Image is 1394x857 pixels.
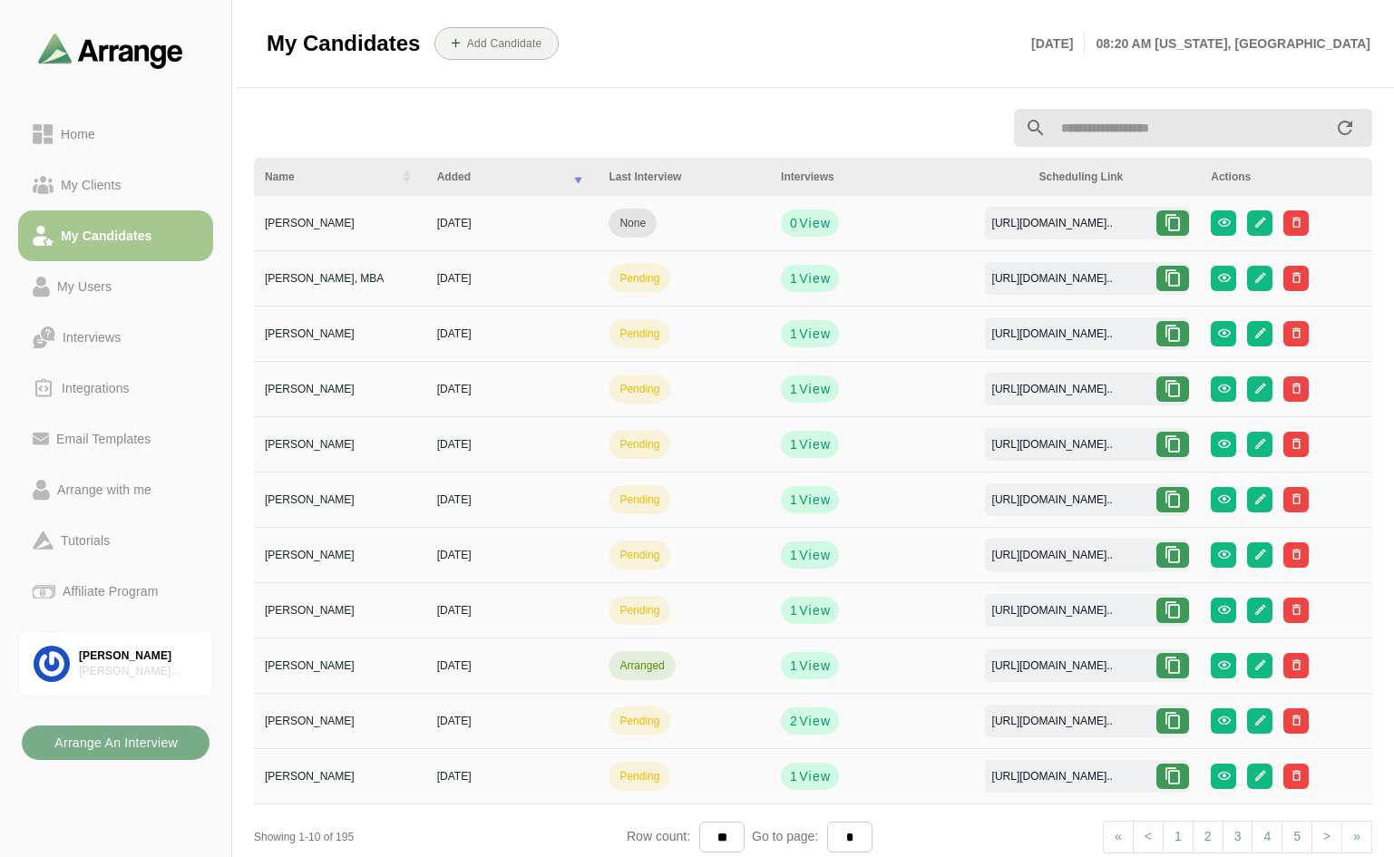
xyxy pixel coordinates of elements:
div: arranged [619,657,664,674]
div: Scheduling Link [1039,169,1190,185]
div: [URL][DOMAIN_NAME].. [978,492,1127,508]
span: View [798,712,831,730]
strong: 1 [789,325,798,343]
div: [URL][DOMAIN_NAME].. [978,326,1127,342]
span: View [798,767,831,785]
strong: 1 [789,435,798,453]
button: 1View [781,486,839,513]
button: 1View [781,320,839,347]
div: [DATE] [437,657,588,674]
button: 1View [781,375,839,403]
div: pending [619,436,659,453]
div: Email Templates [49,428,158,450]
div: [DATE] [437,270,588,287]
div: pending [619,547,659,563]
div: My Clients [54,174,129,196]
div: [PERSON_NAME] [265,436,415,453]
strong: 1 [789,601,798,619]
div: [URL][DOMAIN_NAME].. [978,215,1127,231]
span: View [798,214,831,232]
div: [DATE] [437,436,588,453]
button: 1View [781,541,839,569]
button: 1View [781,597,839,624]
span: Go to page: [745,829,827,843]
div: [PERSON_NAME] [265,381,415,397]
a: 4 [1252,821,1282,853]
strong: 1 [789,380,798,398]
span: View [798,657,831,675]
span: My Candidates [267,30,420,57]
a: Next [1341,821,1372,853]
div: [PERSON_NAME] [265,492,415,508]
div: Tutorials [54,530,117,551]
div: [PERSON_NAME] [265,713,415,729]
div: Home [54,123,102,145]
div: [URL][DOMAIN_NAME].. [978,602,1127,618]
button: 1View [781,265,839,292]
span: View [798,491,831,509]
span: > [1323,829,1331,843]
div: My Users [50,276,119,297]
a: My Candidates [18,210,213,261]
div: [DATE] [437,326,588,342]
div: [PERSON_NAME] [265,326,415,342]
div: [DATE] [437,381,588,397]
span: View [798,380,831,398]
div: pending [619,381,659,397]
div: pending [619,270,659,287]
a: 3 [1223,821,1253,853]
div: [DATE] [437,602,588,618]
a: 5 [1282,821,1312,853]
a: Home [18,109,213,160]
span: View [798,325,831,343]
a: Integrations [18,363,213,414]
button: 1View [781,763,839,790]
div: Arrange with me [50,479,159,501]
a: Next [1311,821,1342,853]
a: [PERSON_NAME][PERSON_NAME] Associates [18,631,213,696]
strong: 1 [789,269,798,287]
div: Last Interview [609,169,759,185]
div: [URL][DOMAIN_NAME].. [978,713,1127,729]
div: Integrations [54,377,137,399]
button: 2View [781,707,839,735]
div: [URL][DOMAIN_NAME].. [978,270,1127,287]
div: pending [619,492,659,508]
a: My Clients [18,160,213,210]
button: 0View [781,209,839,237]
div: [PERSON_NAME] [265,657,415,674]
a: Tutorials [18,515,213,566]
span: View [798,269,831,287]
a: Interviews [18,312,213,363]
div: Added [437,169,561,185]
div: [URL][DOMAIN_NAME].. [978,768,1127,784]
span: Row count: [627,829,699,843]
span: » [1353,829,1360,843]
strong: 1 [789,657,798,675]
div: [PERSON_NAME] Associates [79,664,198,679]
div: [DATE] [437,768,588,784]
div: [URL][DOMAIN_NAME].. [978,436,1127,453]
p: 08:20 AM [US_STATE], [GEOGRAPHIC_DATA] [1085,33,1370,54]
div: [PERSON_NAME] [265,768,415,784]
div: [PERSON_NAME] [265,215,415,231]
b: Arrange An Interview [54,726,178,760]
a: Affiliate Program [18,566,213,617]
div: [DATE] [437,215,588,231]
div: Name [265,169,388,185]
div: pending [619,326,659,342]
b: Add Candidate [466,37,542,50]
button: Arrange An Interview [22,726,210,760]
a: 2 [1193,821,1223,853]
div: [DATE] [437,547,588,563]
strong: 0 [789,214,798,232]
div: [DATE] [437,713,588,729]
button: 1View [781,652,839,679]
button: Add Candidate [434,27,559,60]
span: View [798,546,831,564]
div: Affiliate Program [55,580,165,602]
div: [URL][DOMAIN_NAME].. [978,657,1127,674]
strong: 1 [789,767,798,785]
button: 1View [781,431,839,458]
i: appended action [1334,117,1356,139]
